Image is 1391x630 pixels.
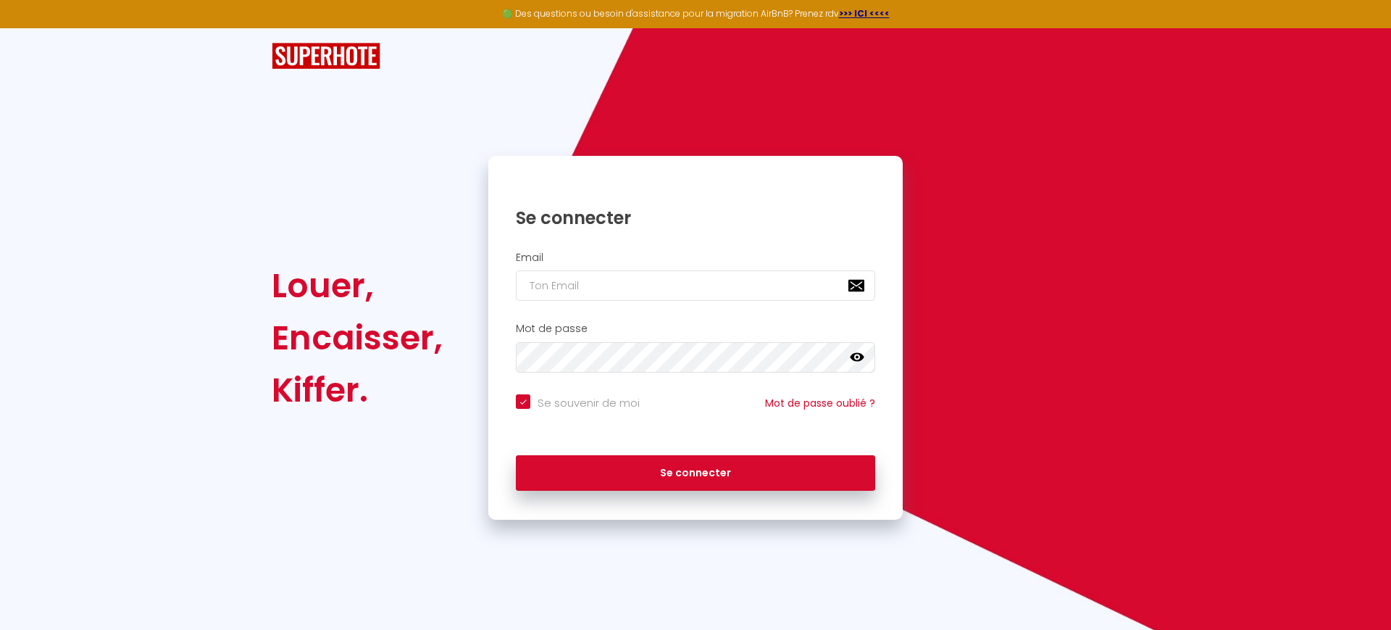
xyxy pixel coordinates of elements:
[272,43,380,70] img: SuperHote logo
[272,312,443,364] div: Encaisser,
[516,207,875,229] h1: Se connecter
[765,396,875,410] a: Mot de passe oublié ?
[516,323,875,335] h2: Mot de passe
[272,260,443,312] div: Louer,
[516,270,875,301] input: Ton Email
[516,252,875,264] h2: Email
[272,364,443,416] div: Kiffer.
[839,7,890,20] a: >>> ICI <<<<
[516,455,875,492] button: Se connecter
